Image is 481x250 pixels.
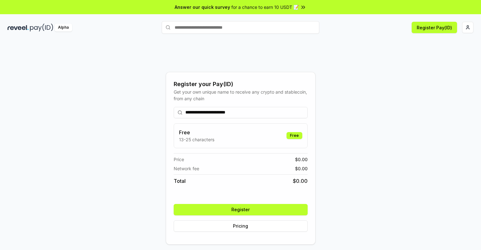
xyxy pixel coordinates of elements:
[174,204,308,215] button: Register
[174,165,199,172] span: Network fee
[293,177,308,185] span: $ 0.00
[287,132,302,139] div: Free
[175,4,230,10] span: Answer our quick survey
[295,165,308,172] span: $ 0.00
[412,22,457,33] button: Register Pay(ID)
[174,220,308,232] button: Pricing
[174,177,186,185] span: Total
[8,24,29,32] img: reveel_dark
[231,4,299,10] span: for a chance to earn 10 USDT 📝
[30,24,53,32] img: pay_id
[55,24,72,32] div: Alpha
[295,156,308,163] span: $ 0.00
[179,136,214,143] p: 13-25 characters
[174,89,308,102] div: Get your own unique name to receive any crypto and stablecoin, from any chain
[174,80,308,89] div: Register your Pay(ID)
[174,156,184,163] span: Price
[179,129,214,136] h3: Free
